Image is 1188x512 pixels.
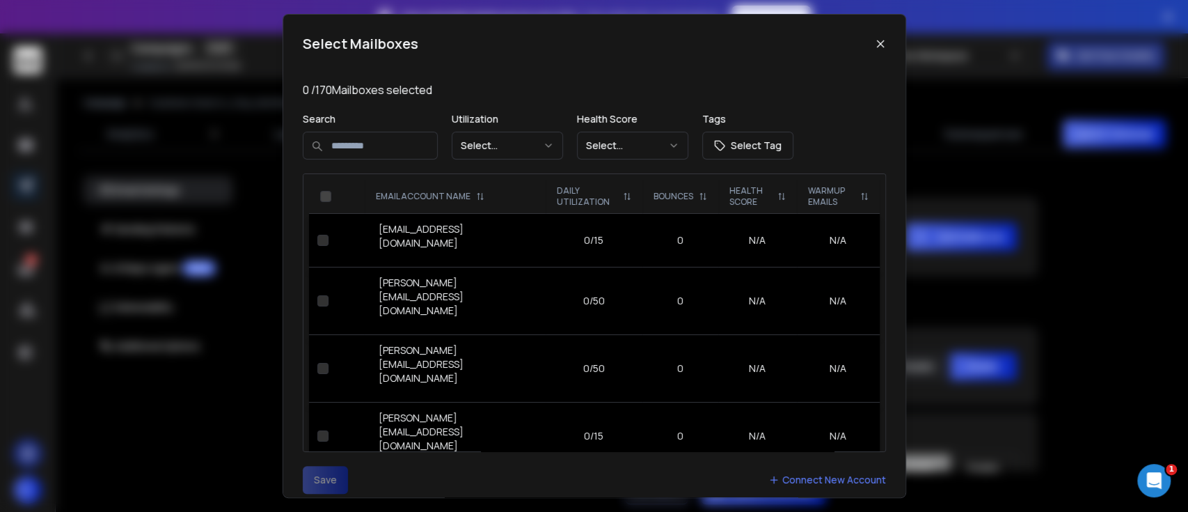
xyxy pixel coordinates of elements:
[1166,464,1177,475] span: 1
[577,112,688,126] p: Health Score
[702,132,793,160] button: Select Tag
[557,185,617,208] p: DAILY UTILIZATION
[577,132,688,160] button: Select...
[1137,464,1171,497] iframe: Intercom live chat
[303,112,438,126] p: Search
[452,132,563,160] button: Select...
[702,112,793,126] p: Tags
[808,185,855,208] p: WARMUP EMAILS
[303,82,886,98] p: 0 / 170 Mailboxes selected
[452,112,563,126] p: Utilization
[729,185,772,208] p: HEALTH SCORE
